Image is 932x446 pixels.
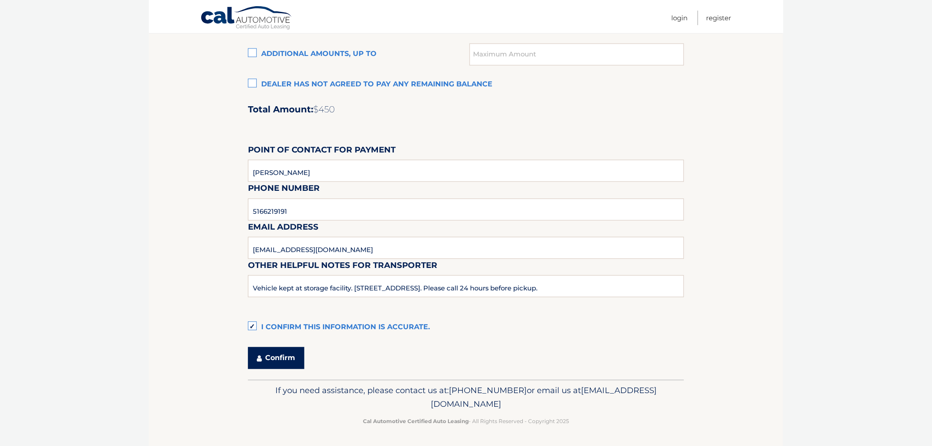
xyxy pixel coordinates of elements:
h2: Total Amount: [248,104,684,115]
a: Login [671,11,688,25]
span: $450 [313,104,335,115]
a: Cal Automotive [200,6,293,31]
span: [PHONE_NUMBER] [449,386,527,396]
label: Other helpful notes for transporter [248,259,437,275]
label: I confirm this information is accurate. [248,319,684,337]
label: Point of Contact for Payment [248,144,396,160]
label: Email Address [248,221,318,237]
label: Additional amounts, up to [248,46,470,63]
p: - All Rights Reserved - Copyright 2025 [254,417,678,426]
label: Dealer has not agreed to pay any remaining balance [248,76,684,94]
input: Maximum Amount [470,44,684,66]
p: If you need assistance, please contact us at: or email us at [254,384,678,412]
a: Register [706,11,732,25]
button: Confirm [248,347,304,369]
strong: Cal Automotive Certified Auto Leasing [363,418,469,425]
